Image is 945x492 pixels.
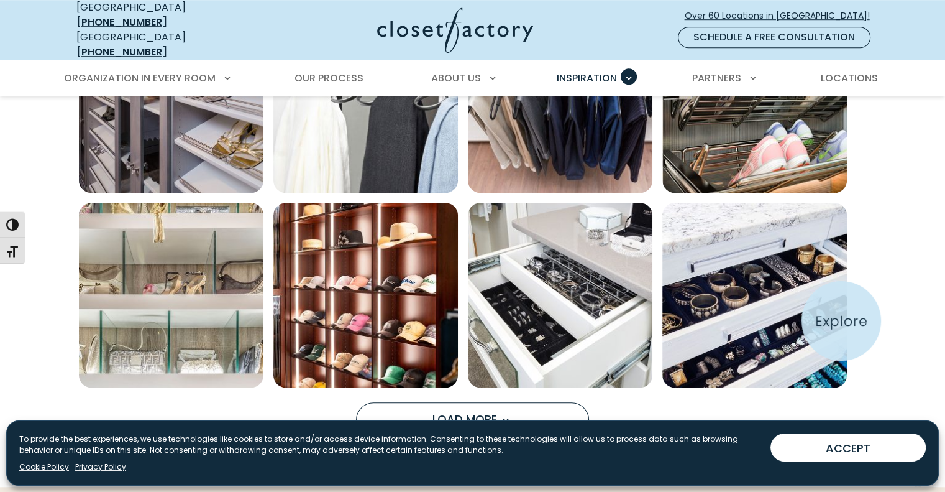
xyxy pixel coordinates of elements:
[294,71,363,85] span: Our Process
[770,434,926,462] button: ACCEPT
[79,8,263,193] img: Chrome shoe fence
[662,8,847,193] img: Double deck modern sliding metal shoe rack
[468,203,652,388] a: Open inspiration gallery to preview enlarged image
[76,15,167,29] a: [PHONE_NUMBER]
[432,411,513,427] span: Load More
[19,462,69,473] a: Cookie Policy
[557,71,617,85] span: Inspiration
[273,8,458,193] a: Open inspiration gallery to preview enlarged image
[468,203,652,388] img: Double deck jewelry drawer with velvet bottom, sliding upper with Lucite inserts. Removable Lucit...
[79,8,263,193] a: Open inspiration gallery to preview enlarged image
[692,71,741,85] span: Partners
[76,30,257,60] div: [GEOGRAPHIC_DATA]
[55,61,890,96] nav: Primary Menu
[75,462,126,473] a: Privacy Policy
[79,203,263,388] img: glass shelf dividers create stylized cubbies
[76,45,167,59] a: [PHONE_NUMBER]
[468,8,652,193] img: Pull out pant rack
[273,8,458,193] img: Elite Pull-out scarf rack
[377,7,533,53] img: Closet Factory Logo
[356,402,589,437] button: Load more inspiration gallery images
[64,71,216,85] span: Organization in Every Room
[468,8,652,193] a: Open inspiration gallery to preview enlarged image
[273,203,458,388] a: Open inspiration gallery to preview enlarged image
[662,203,847,388] img: Velvet jewelry drawers
[662,8,847,193] a: Open inspiration gallery to preview enlarged image
[678,27,870,48] a: Schedule a Free Consultation
[431,71,481,85] span: About Us
[79,203,263,388] a: Open inspiration gallery to preview enlarged image
[685,9,880,22] span: Over 60 Locations in [GEOGRAPHIC_DATA]!
[19,434,760,456] p: To provide the best experiences, we use technologies like cookies to store and/or access device i...
[662,203,847,388] a: Open inspiration gallery to preview enlarged image
[273,203,458,388] img: LED light strips
[820,71,877,85] span: Locations
[684,5,880,27] a: Over 60 Locations in [GEOGRAPHIC_DATA]!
